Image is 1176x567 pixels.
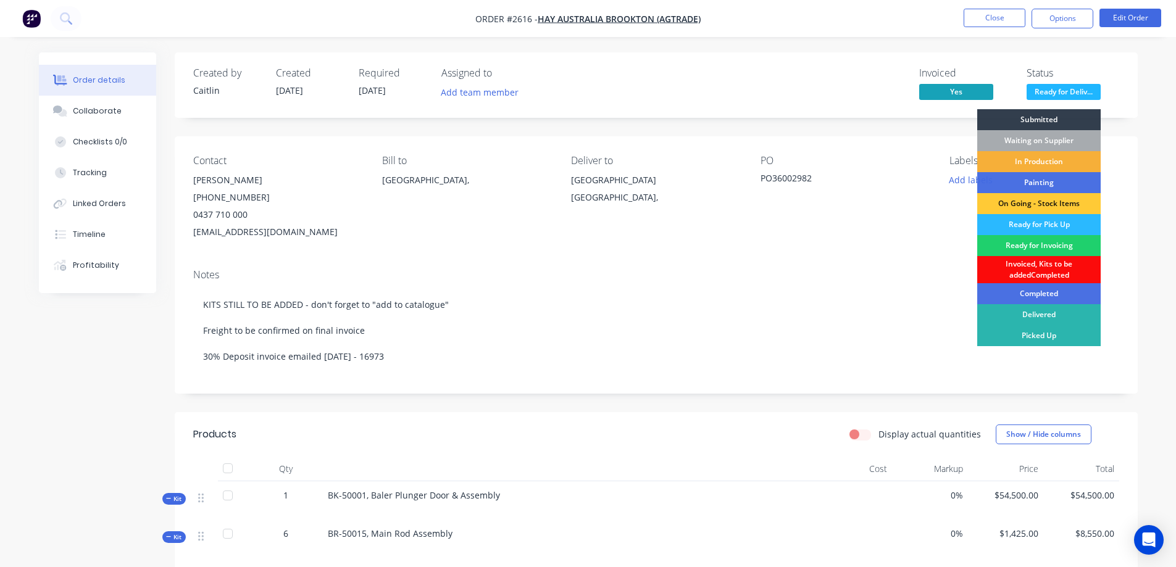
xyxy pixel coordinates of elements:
[166,532,182,542] span: Kit
[441,67,565,79] div: Assigned to
[973,489,1039,502] span: $54,500.00
[943,172,999,188] button: Add labels
[22,9,41,28] img: Factory
[964,9,1025,27] button: Close
[73,75,125,86] div: Order details
[1027,84,1101,99] span: Ready for Deliv...
[977,256,1101,283] div: Invoiced, Kits to be addedCompleted
[761,155,930,167] div: PO
[193,269,1119,281] div: Notes
[977,193,1101,214] div: On Going - Stock Items
[977,109,1101,130] div: Submitted
[39,250,156,281] button: Profitability
[968,457,1044,481] div: Price
[283,527,288,540] span: 6
[249,457,323,481] div: Qty
[977,304,1101,325] div: Delivered
[1048,527,1114,540] span: $8,550.00
[328,528,452,539] span: BR-50015, Main Rod Assembly
[193,223,362,241] div: [EMAIL_ADDRESS][DOMAIN_NAME]
[973,527,1039,540] span: $1,425.00
[73,106,122,117] div: Collaborate
[1048,489,1114,502] span: $54,500.00
[39,188,156,219] button: Linked Orders
[193,172,362,189] div: [PERSON_NAME]
[977,151,1101,172] div: In Production
[276,85,303,96] span: [DATE]
[39,219,156,250] button: Timeline
[949,155,1119,167] div: Labels
[878,428,981,441] label: Display actual quantities
[977,325,1101,346] div: Picked Up
[897,527,963,540] span: 0%
[39,126,156,157] button: Checklists 0/0
[977,283,1101,304] div: Completed
[328,489,500,501] span: BK-50001, Baler Plunger Door & Assembly
[359,85,386,96] span: [DATE]
[162,531,186,543] div: Kit
[73,167,107,178] div: Tracking
[193,206,362,223] div: 0437 710 000
[193,189,362,206] div: [PHONE_NUMBER]
[817,457,893,481] div: Cost
[193,427,236,442] div: Products
[1032,9,1093,28] button: Options
[166,494,182,503] span: Kit
[193,286,1119,375] div: KITS STILL TO BE ADDED - don't forget to "add to catalogue" Freight to be confirmed on final invo...
[571,172,740,211] div: [GEOGRAPHIC_DATA][GEOGRAPHIC_DATA],
[359,67,427,79] div: Required
[996,424,1091,444] button: Show / Hide columns
[919,84,993,99] span: Yes
[73,229,106,240] div: Timeline
[39,96,156,126] button: Collaborate
[571,172,740,189] div: [GEOGRAPHIC_DATA]
[382,155,551,167] div: Bill to
[162,493,186,505] div: Kit
[73,260,119,271] div: Profitability
[39,65,156,96] button: Order details
[73,198,126,209] div: Linked Orders
[193,67,261,79] div: Created by
[977,214,1101,235] div: Ready for Pick Up
[977,235,1101,256] div: Ready for Invoicing
[73,136,127,147] div: Checklists 0/0
[193,155,362,167] div: Contact
[475,13,538,25] span: Order #2616 -
[193,172,362,241] div: [PERSON_NAME][PHONE_NUMBER]0437 710 000[EMAIL_ADDRESS][DOMAIN_NAME]
[977,130,1101,151] div: Waiting on Supplier
[538,13,701,25] a: Hay Australia Brookton (Agtrade)
[897,489,963,502] span: 0%
[1043,457,1119,481] div: Total
[571,155,740,167] div: Deliver to
[382,172,551,189] div: [GEOGRAPHIC_DATA],
[1134,525,1164,555] div: Open Intercom Messenger
[1027,84,1101,102] button: Ready for Deliv...
[193,84,261,97] div: Caitlin
[919,67,1012,79] div: Invoiced
[761,172,915,189] div: PO36002982
[1099,9,1161,27] button: Edit Order
[977,172,1101,193] div: Painting
[441,84,525,101] button: Add team member
[571,189,740,206] div: [GEOGRAPHIC_DATA],
[276,67,344,79] div: Created
[434,84,525,101] button: Add team member
[382,172,551,211] div: [GEOGRAPHIC_DATA],
[1027,67,1119,79] div: Status
[892,457,968,481] div: Markup
[39,157,156,188] button: Tracking
[283,489,288,502] span: 1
